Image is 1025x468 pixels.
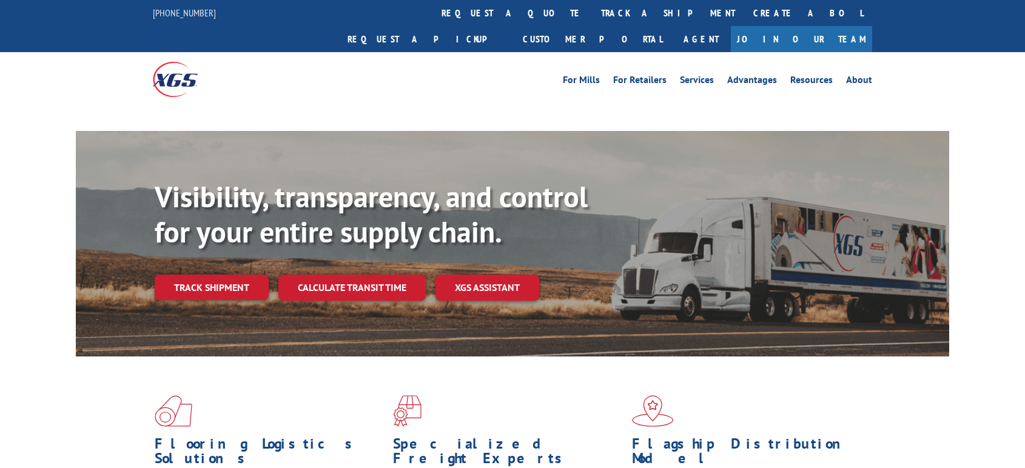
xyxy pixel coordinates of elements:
[155,178,588,250] b: Visibility, transparency, and control for your entire supply chain.
[563,75,600,89] a: For Mills
[435,275,539,301] a: XGS ASSISTANT
[790,75,833,89] a: Resources
[846,75,872,89] a: About
[338,26,514,52] a: Request a pickup
[155,275,269,300] a: Track shipment
[632,395,674,427] img: xgs-icon-flagship-distribution-model-red
[731,26,872,52] a: Join Our Team
[155,395,192,427] img: xgs-icon-total-supply-chain-intelligence-red
[727,75,777,89] a: Advantages
[278,275,426,301] a: Calculate transit time
[153,7,216,19] a: [PHONE_NUMBER]
[613,75,667,89] a: For Retailers
[671,26,731,52] a: Agent
[514,26,671,52] a: Customer Portal
[680,75,714,89] a: Services
[393,395,422,427] img: xgs-icon-focused-on-flooring-red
